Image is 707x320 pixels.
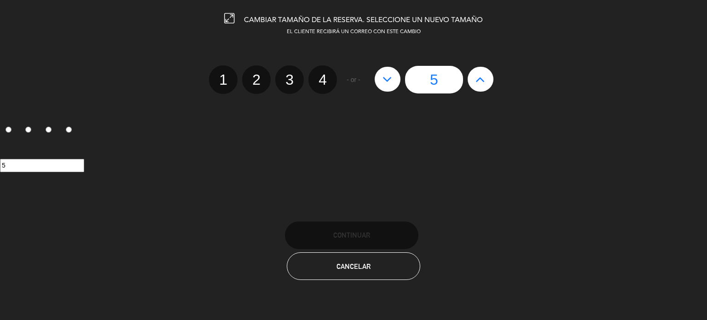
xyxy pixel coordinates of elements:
label: 4 [60,123,81,139]
label: 1 [209,65,238,94]
span: Continuar [333,231,370,239]
span: - or - [347,75,360,85]
label: 4 [308,65,337,94]
label: 2 [20,123,41,139]
span: EL CLIENTE RECIBIRÁ UN CORREO CON ESTE CAMBIO [287,29,421,35]
span: Cancelar [336,262,371,270]
label: 3 [41,123,61,139]
label: 3 [275,65,304,94]
span: CAMBIAR TAMAÑO DE LA RESERVA. SELECCIONE UN NUEVO TAMAÑO [244,17,483,24]
label: 2 [242,65,271,94]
